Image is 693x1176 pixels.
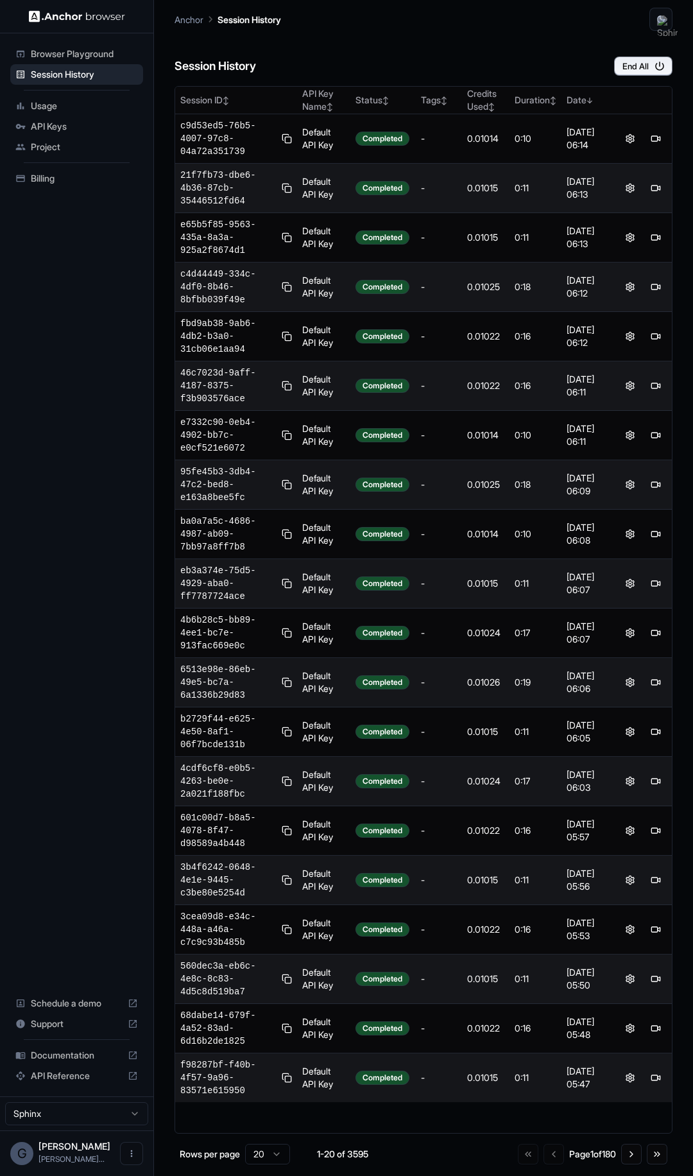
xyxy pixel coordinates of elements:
div: 0.01022 [467,923,504,936]
div: Browser Playground [10,44,143,64]
td: Default API Key [297,312,350,361]
div: [DATE] 06:14 [567,126,609,151]
td: Default API Key [297,955,350,1004]
div: 0.01015 [467,1071,504,1084]
td: Default API Key [297,658,350,707]
div: 0:11 [515,1071,556,1084]
div: [DATE] 06:08 [567,521,609,547]
div: [DATE] 06:11 [567,422,609,448]
div: [DATE] 06:13 [567,175,609,201]
td: Default API Key [297,806,350,856]
div: [DATE] 06:05 [567,719,609,745]
span: 560dec3a-eb6c-4e8c-8c83-4d5c8d519ba7 [180,960,277,998]
div: 0:16 [515,1022,556,1035]
div: Completed [355,132,409,146]
td: Default API Key [297,856,350,905]
span: Schedule a demo [31,997,123,1010]
div: 0.01015 [467,577,504,590]
div: Completed [355,379,409,393]
div: - [421,1071,457,1084]
div: 0.01015 [467,725,504,738]
div: 0:16 [515,923,556,936]
div: Completed [355,428,409,442]
div: - [421,528,457,540]
div: Completed [355,774,409,788]
span: 601c00d7-b8a5-4078-8f47-d98589a4b448 [180,811,277,850]
div: Tags [421,94,457,107]
div: 0:18 [515,281,556,293]
div: [DATE] 06:12 [567,274,609,300]
div: 0.01015 [467,182,504,195]
div: 0:16 [515,330,556,343]
div: - [421,973,457,985]
span: gabriel@sphinxhq.com [38,1154,105,1164]
div: - [421,379,457,392]
span: 46c7023d-9aff-4187-8375-f3b903576ace [180,367,277,405]
div: Completed [355,576,409,591]
div: API Key Name [302,87,345,113]
span: ↕ [382,96,389,105]
span: ba0a7a5c-4686-4987-ab09-7bb97a8ff7b8 [180,515,277,553]
div: - [421,627,457,639]
div: Billing [10,168,143,189]
div: Credits Used [467,87,504,113]
td: Default API Key [297,510,350,559]
span: ↓ [586,96,593,105]
span: e65b5f85-9563-435a-8a3a-925a2f8674d1 [180,218,277,257]
td: Default API Key [297,1053,350,1103]
div: [DATE] 06:12 [567,324,609,349]
div: 0:11 [515,725,556,738]
p: Rows per page [180,1148,240,1161]
span: 6513e98e-86eb-49e5-bc7a-6a1336b29d83 [180,663,277,702]
td: Default API Key [297,757,350,806]
button: Open menu [120,1142,143,1165]
div: - [421,725,457,738]
div: [DATE] 06:09 [567,472,609,497]
span: Browser Playground [31,48,138,60]
span: e7332c90-0eb4-4902-bb7c-e0cf521e6072 [180,416,277,454]
div: Completed [355,922,409,937]
div: Completed [355,972,409,986]
div: - [421,775,457,788]
span: Billing [31,172,138,185]
div: Session History [10,64,143,85]
div: 0:11 [515,973,556,985]
div: [DATE] 05:57 [567,818,609,843]
div: - [421,676,457,689]
div: 0.01024 [467,775,504,788]
p: Anchor [175,13,203,26]
div: Date [567,94,609,107]
div: 0:19 [515,676,556,689]
div: - [421,478,457,491]
span: eb3a374e-75d5-4929-aba0-ff7787724ace [180,564,277,603]
div: - [421,182,457,195]
div: [DATE] 06:13 [567,225,609,250]
div: - [421,1022,457,1035]
span: ↕ [327,102,333,112]
div: Support [10,1014,143,1034]
td: Default API Key [297,609,350,658]
span: ↕ [223,96,229,105]
td: Default API Key [297,1004,350,1053]
div: 0:10 [515,429,556,442]
div: [DATE] 05:50 [567,966,609,992]
span: 3cea09d8-e34c-448a-a46a-c7c9c93b485b [180,910,277,949]
div: 0.01025 [467,281,504,293]
span: API Reference [31,1069,123,1082]
td: Default API Key [297,263,350,312]
div: 0:16 [515,824,556,837]
span: API Keys [31,120,138,133]
div: 0:17 [515,627,556,639]
div: Completed [355,1021,409,1035]
span: 95fe45b3-3db4-47c2-bed8-e163a8bee5fc [180,465,277,504]
span: 3b4f6242-0648-4e1e-9445-c3be80e5254d [180,861,277,899]
img: Sphinx [657,15,678,36]
div: - [421,281,457,293]
div: [DATE] 06:11 [567,373,609,399]
div: Completed [355,329,409,343]
span: ↕ [441,96,447,105]
span: c9d53ed5-76b5-4007-97c8-04a72a351739 [180,119,277,158]
span: fbd9ab38-9ab6-4db2-b3a0-31cb06e1aa94 [180,317,277,356]
div: [DATE] 06:06 [567,670,609,695]
div: Completed [355,1071,409,1085]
